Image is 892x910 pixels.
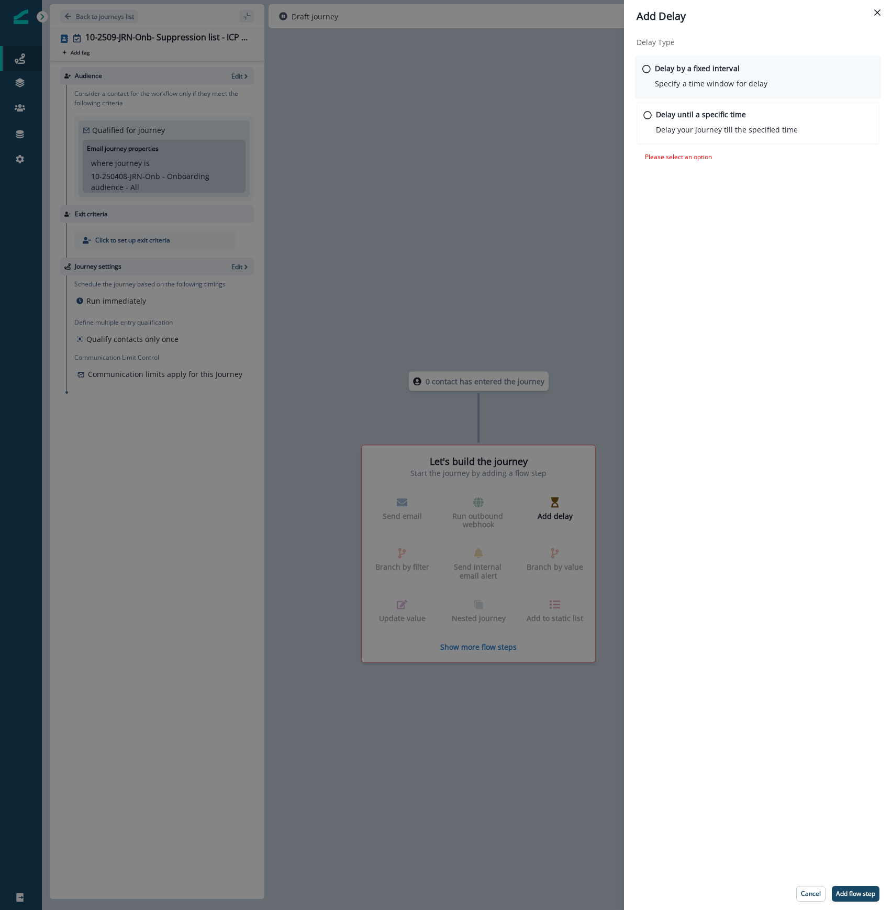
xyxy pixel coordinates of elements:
[645,152,879,162] p: Please select an option
[655,63,740,74] p: Delay by a fixed interval
[656,109,746,120] p: Delay until a specific time
[655,78,767,89] p: Specify a time window for delay
[869,4,886,21] button: Close
[836,890,875,897] p: Add flow step
[801,890,821,897] p: Cancel
[637,37,879,48] p: Delay Type
[832,886,879,902] button: Add flow step
[637,8,879,24] div: Add Delay
[796,886,826,902] button: Cancel
[656,124,798,135] p: Delay your journey till the specified time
